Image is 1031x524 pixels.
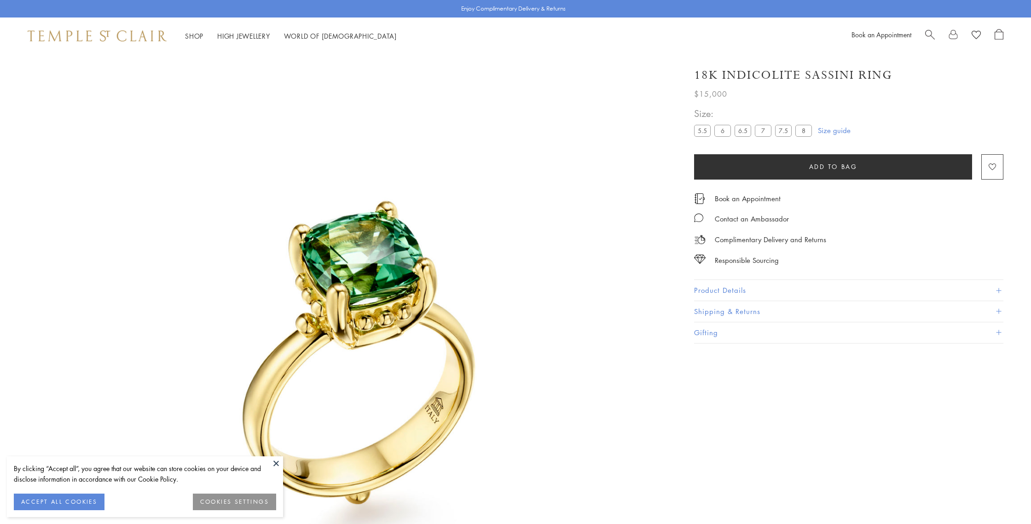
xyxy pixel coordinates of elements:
[972,29,981,43] a: View Wishlist
[775,125,792,136] label: 7.5
[461,4,566,13] p: Enjoy Complimentary Delivery & Returns
[694,322,1003,343] button: Gifting
[28,30,167,41] img: Temple St. Clair
[714,125,731,136] label: 6
[809,162,857,172] span: Add to bag
[694,213,703,222] img: MessageIcon-01_2.svg
[193,494,276,510] button: COOKIES SETTINGS
[217,31,270,41] a: High JewelleryHigh Jewellery
[851,30,911,39] a: Book an Appointment
[715,255,779,266] div: Responsible Sourcing
[818,126,851,135] a: Size guide
[795,125,812,136] label: 8
[14,463,276,484] div: By clicking “Accept all”, you agree that our website can store cookies on your device and disclos...
[694,88,727,100] span: $15,000
[995,29,1003,43] a: Open Shopping Bag
[284,31,397,41] a: World of [DEMOGRAPHIC_DATA]World of [DEMOGRAPHIC_DATA]
[694,154,972,180] button: Add to bag
[925,29,935,43] a: Search
[694,301,1003,322] button: Shipping & Returns
[185,31,203,41] a: ShopShop
[735,125,751,136] label: 6.5
[694,106,816,121] span: Size:
[715,213,789,225] div: Contact an Ambassador
[755,125,771,136] label: 7
[694,193,705,204] img: icon_appointment.svg
[694,67,892,83] h1: 18K Indicolite Sassini Ring
[185,30,397,42] nav: Main navigation
[694,234,706,245] img: icon_delivery.svg
[694,280,1003,301] button: Product Details
[694,125,711,136] label: 5.5
[715,234,826,245] p: Complimentary Delivery and Returns
[715,193,781,204] a: Book an Appointment
[14,494,104,510] button: ACCEPT ALL COOKIES
[694,255,706,264] img: icon_sourcing.svg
